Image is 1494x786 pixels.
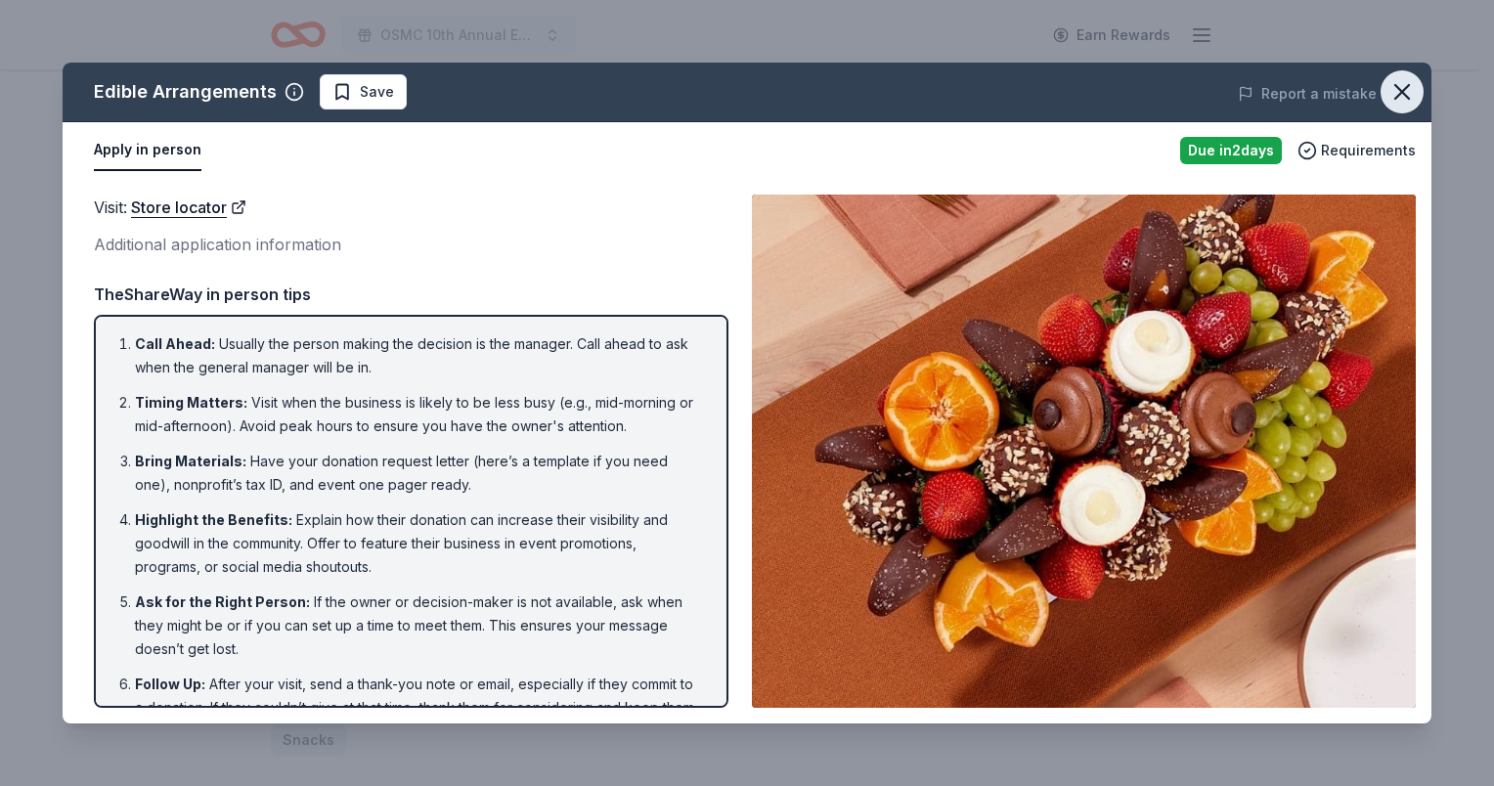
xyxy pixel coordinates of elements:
div: Visit : [94,195,728,220]
li: Visit when the business is likely to be less busy (e.g., mid-morning or mid-afternoon). Avoid pea... [135,391,699,438]
div: Due in 2 days [1180,137,1282,164]
img: Image for Edible Arrangements [752,195,1416,708]
div: TheShareWay in person tips [94,282,728,307]
button: Requirements [1297,139,1416,162]
li: After your visit, send a thank-you note or email, especially if they commit to a donation. If the... [135,673,699,743]
div: Edible Arrangements [94,76,277,108]
button: Apply in person [94,130,201,171]
span: Bring Materials : [135,453,246,469]
a: Store locator [131,195,246,220]
li: Explain how their donation can increase their visibility and goodwill in the community. Offer to ... [135,508,699,579]
span: Save [360,80,394,104]
span: Timing Matters : [135,394,247,411]
div: Additional application information [94,232,728,257]
button: Report a mistake [1238,82,1377,106]
span: Follow Up : [135,676,205,692]
li: If the owner or decision-maker is not available, ask when they might be or if you can set up a ti... [135,590,699,661]
span: Call Ahead : [135,335,215,352]
li: Have your donation request letter (here’s a template if you need one), nonprofit’s tax ID, and ev... [135,450,699,497]
span: Requirements [1321,139,1416,162]
span: Highlight the Benefits : [135,511,292,528]
li: Usually the person making the decision is the manager. Call ahead to ask when the general manager... [135,332,699,379]
button: Save [320,74,407,109]
span: Ask for the Right Person : [135,593,310,610]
